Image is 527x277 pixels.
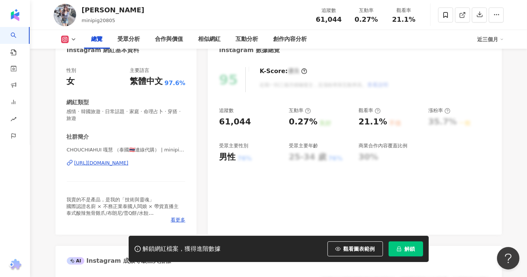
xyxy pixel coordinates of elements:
[327,241,383,256] button: 觀看圖表範例
[390,7,418,14] div: 觀看率
[219,142,248,149] div: 受眾主要性別
[273,35,307,44] div: 創作內容分析
[289,142,318,149] div: 受眾主要年齡
[11,112,17,129] span: rise
[389,241,423,256] button: 解鎖
[92,35,103,44] div: 總覽
[82,5,144,15] div: [PERSON_NAME]
[236,35,258,44] div: 互動分析
[67,147,186,153] span: CHOUCHIAHUI 嘎慧 （泰國🇹🇭連線代購） | minipig20805_
[315,7,343,14] div: 追蹤數
[344,246,375,252] span: 觀看圖表範例
[352,7,381,14] div: 互動率
[219,151,236,163] div: 男性
[428,107,450,114] div: 漲粉率
[198,35,221,44] div: 相似網紅
[316,15,342,23] span: 61,044
[9,9,21,21] img: logo icon
[359,107,381,114] div: 觀看率
[165,79,186,87] span: 97.6%
[171,217,185,223] span: 看更多
[155,35,183,44] div: 合作與價值
[405,246,415,252] span: 解鎖
[67,76,75,87] div: 女
[82,18,116,23] span: minipig20805
[130,76,163,87] div: 繁體中文
[11,27,26,56] a: search
[8,259,23,271] img: chrome extension
[289,107,311,114] div: 互動率
[67,99,89,106] div: 網紅類型
[67,160,186,166] a: [URL][DOMAIN_NAME]
[67,67,77,74] div: 性別
[130,67,149,74] div: 主要語言
[143,245,221,253] div: 解鎖網紅檔案，獲得進階數據
[392,16,415,23] span: 21.1%
[289,116,317,128] div: 0.27%
[354,16,378,23] span: 0.27%
[219,46,280,54] div: Instagram 數據總覽
[359,116,387,128] div: 21.1%
[260,67,307,75] div: K-Score :
[359,142,407,149] div: 商業合作內容覆蓋比例
[67,46,140,54] div: Instagram 網紅基本資料
[67,133,89,141] div: 社群簡介
[74,160,129,166] div: [URL][DOMAIN_NAME]
[54,4,76,26] img: KOL Avatar
[67,108,186,122] span: 感情 · 韓國旅遊 · 日常話題 · 家庭 · 命理占卜 · 穿搭 · 旅遊
[477,33,504,45] div: 近三個月
[67,197,179,250] span: 我賣的不是產品，是我的「技術與靈魂」 國際認證名廚 × 不務正業泰國人闆娘 × 帶貨直播主 泰式酸辣無骨雞爪/布朗尼/雪Q餅/水餃 實體店面 官方line:@929slntl 🍪： @gh_ca...
[396,246,402,252] span: lock
[219,107,234,114] div: 追蹤數
[118,35,140,44] div: 受眾分析
[219,116,251,128] div: 61,044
